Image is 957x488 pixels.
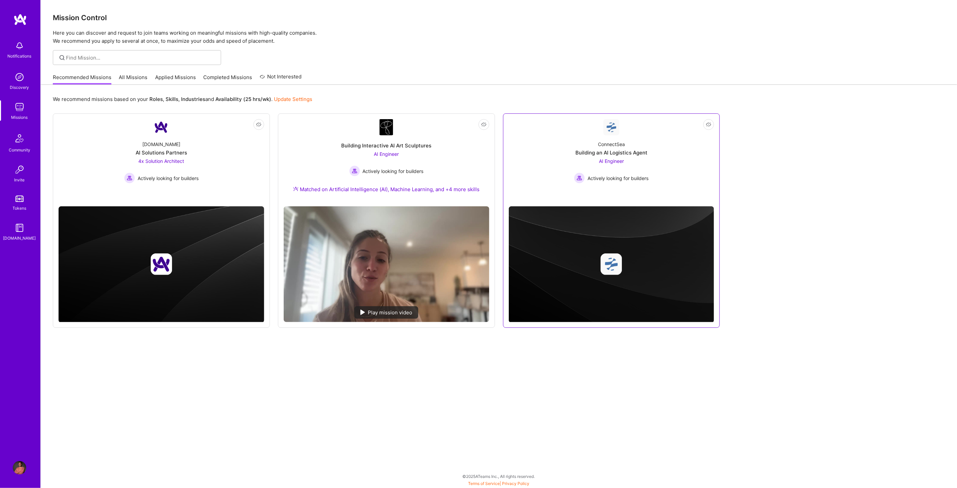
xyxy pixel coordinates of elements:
a: Not Interested [260,73,302,85]
div: Building Interactive AI Art Sculptures [341,142,431,149]
input: Find Mission... [66,54,216,61]
img: guide book [13,221,26,235]
img: Company Logo [603,119,619,135]
div: Invite [14,176,25,183]
a: Recommended Missions [53,74,111,85]
a: Privacy Policy [502,481,529,486]
img: play [360,310,365,315]
span: Actively looking for builders [588,175,648,182]
img: cover [59,206,264,322]
span: AI Engineer [599,158,624,164]
img: Company logo [601,253,622,275]
a: Update Settings [274,96,312,102]
i: icon SearchGrey [58,54,66,62]
span: | [468,481,529,486]
img: Ateam Purple Icon [293,186,298,191]
div: Matched on Artificial Intelligence (AI), Machine Learning, and +4 more skills [293,186,480,193]
div: Play mission video [354,306,418,319]
p: We recommend missions based on your , , and . [53,96,312,103]
a: Completed Missions [204,74,252,85]
img: Invite [13,163,26,176]
img: Actively looking for builders [349,166,360,176]
a: All Missions [119,74,148,85]
span: AI Engineer [374,151,399,157]
b: Roles [149,96,163,102]
img: No Mission [284,206,489,322]
div: Discovery [10,84,29,91]
div: AI Solutions Partners [136,149,187,156]
a: User Avatar [11,461,28,475]
span: 4x Solution Architect [138,158,184,164]
div: Notifications [8,53,32,60]
a: Terms of Service [468,481,500,486]
i: icon EyeClosed [256,122,261,127]
a: Company Logo[DOMAIN_NAME]AI Solutions Partners4x Solution Architect Actively looking for builders... [59,119,264,201]
div: © 2025 ATeams Inc., All rights reserved. [40,468,957,485]
span: Actively looking for builders [363,168,424,175]
div: ConnectSea [598,141,625,148]
img: Company logo [150,253,172,275]
b: Industries [181,96,205,102]
div: Tokens [13,205,27,212]
div: [DOMAIN_NAME] [142,141,180,148]
img: Community [11,130,28,146]
h3: Mission Control [53,13,945,22]
div: [DOMAIN_NAME] [3,235,36,242]
i: icon EyeClosed [481,122,487,127]
a: Company LogoConnectSeaBuilding an AI Logistics AgentAI Engineer Actively looking for buildersActi... [509,119,714,201]
img: discovery [13,70,26,84]
img: tokens [15,196,24,202]
b: Availability (25 hrs/wk) [215,96,271,102]
img: User Avatar [13,461,26,475]
a: Applied Missions [155,74,196,85]
img: bell [13,39,26,53]
img: teamwork [13,100,26,114]
i: icon EyeClosed [706,122,711,127]
a: Company LogoBuilding Interactive AI Art SculpturesAI Engineer Actively looking for buildersActive... [284,119,489,201]
span: Actively looking for builders [138,175,199,182]
p: Here you can discover and request to join teams working on meaningful missions with high-quality ... [53,29,945,45]
div: Building an AI Logistics Agent [575,149,647,156]
b: Skills [166,96,178,102]
img: Actively looking for builders [574,173,585,183]
img: Actively looking for builders [124,173,135,183]
div: Community [9,146,30,153]
img: Company Logo [153,119,169,135]
div: Missions [11,114,28,121]
img: logo [13,13,27,26]
img: cover [509,206,714,322]
img: Company Logo [380,119,393,135]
